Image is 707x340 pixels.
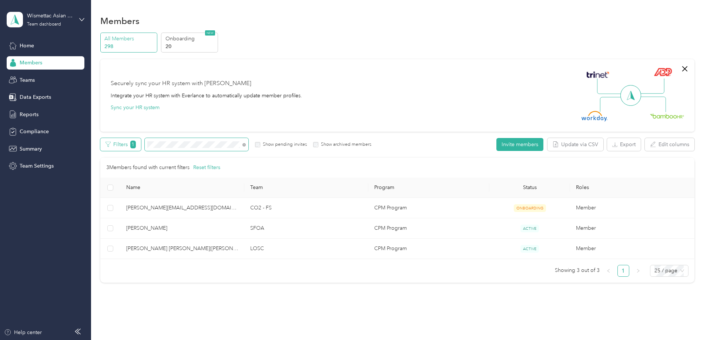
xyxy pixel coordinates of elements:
[585,70,611,80] img: Trinet
[368,218,489,239] td: CPM Program
[120,178,244,198] th: Name
[570,198,694,218] td: Member
[496,138,543,151] button: Invite members
[4,329,42,336] button: Help center
[104,35,155,43] p: All Members
[106,164,190,172] p: 3 Members found with current filters
[632,265,644,277] li: Next Page
[606,269,611,273] span: left
[126,224,238,232] span: [PERSON_NAME]
[27,22,61,27] div: Team dashboard
[318,141,371,148] label: Show archived members
[597,78,623,94] img: Line Left Up
[100,138,141,151] button: Filters1
[636,269,640,273] span: right
[654,265,684,276] span: 25 / page
[193,164,220,172] button: Reset filters
[489,198,570,218] td: ONBOARDING
[666,299,707,340] iframe: Everlance-gr Chat Button Frame
[617,265,629,277] li: 1
[20,145,42,153] span: Summary
[165,43,216,50] p: 20
[520,245,539,253] span: ACTIVE
[603,265,614,277] li: Previous Page
[126,245,238,253] span: [PERSON_NAME] [PERSON_NAME]([PERSON_NAME]
[654,68,672,76] img: ADP
[260,141,307,148] label: Show pending invites
[650,113,684,118] img: BambooHR
[645,138,694,151] button: Edit columns
[244,178,368,198] th: Team
[100,17,140,25] h1: Members
[120,239,244,259] td: Byung Chul(Ryan) Min
[126,204,238,212] span: [PERSON_NAME][EMAIL_ADDRESS][DOMAIN_NAME]
[130,141,136,148] span: 1
[570,178,694,198] th: Roles
[20,76,35,84] span: Teams
[104,43,155,50] p: 298
[205,30,215,36] span: NEW
[111,79,251,88] div: Securely sync your HR system with [PERSON_NAME]
[111,92,302,100] div: Integrate your HR system with Everlance to automatically update member profiles.
[126,184,238,191] span: Name
[650,265,688,277] div: Page Size
[111,104,160,111] button: Sync your HR system
[618,265,629,276] a: 1
[639,78,664,94] img: Line Right Up
[368,239,489,259] td: CPM Program
[120,198,244,218] td: ryan.broushet@wismettacusa.com
[640,97,666,112] img: Line Right Down
[120,218,244,239] td: Tsoek Liu
[368,198,489,218] td: CPM Program
[600,97,626,112] img: Line Left Down
[570,218,694,239] td: Member
[368,178,489,198] th: Program
[632,265,644,277] button: right
[20,59,42,67] span: Members
[244,198,368,218] td: CO2 - FS
[582,111,607,121] img: Workday
[489,178,570,198] th: Status
[244,218,368,239] td: SFOA
[20,93,51,101] span: Data Exports
[514,204,546,212] span: ONBOARDING
[520,225,539,232] span: ACTIVE
[555,265,600,276] span: Showing 3 out of 3
[20,162,54,170] span: Team Settings
[570,239,694,259] td: Member
[20,128,49,135] span: Compliance
[27,12,73,20] div: Wismettac Asian Foods
[607,138,641,151] button: Export
[20,42,34,50] span: Home
[547,138,603,151] button: Update via CSV
[20,111,38,118] span: Reports
[603,265,614,277] button: left
[244,239,368,259] td: LOSC
[165,35,216,43] p: Onboarding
